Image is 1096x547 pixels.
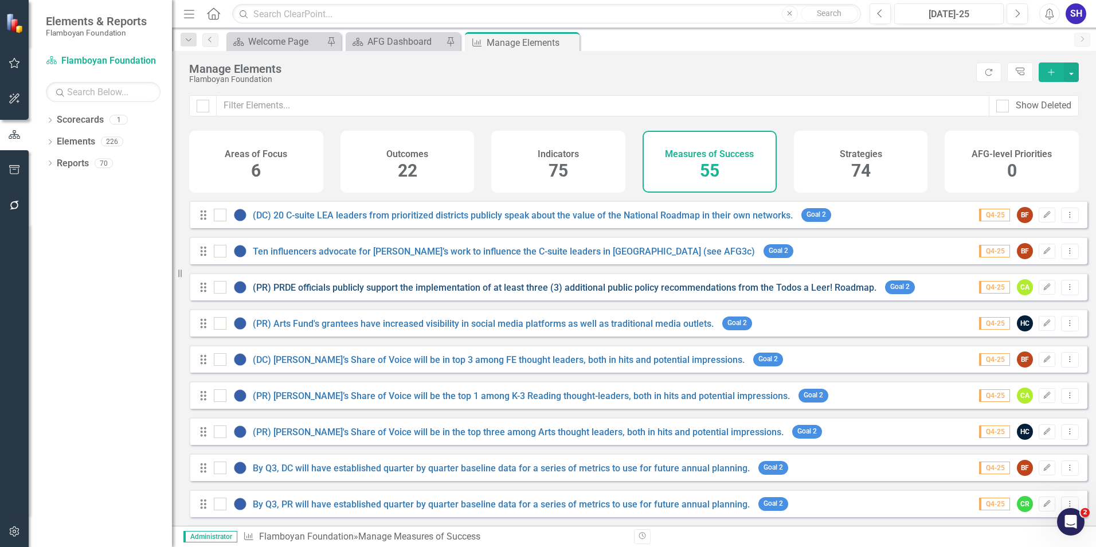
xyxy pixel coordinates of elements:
div: » Manage Measures of Success [243,530,625,544]
div: [DATE]-25 [898,7,1000,21]
span: Elements & Reports [46,14,147,28]
img: No Information [233,389,247,403]
span: Goal 2 [798,389,828,402]
span: Q4-25 [979,245,1010,257]
div: Flamboyan Foundation [189,75,970,84]
a: Reports [57,157,89,170]
a: Elements [57,135,95,149]
a: Flamboyan Foundation [46,54,161,68]
div: 226 [101,137,123,147]
h4: Strategies [840,149,882,159]
span: Q4-25 [979,498,1010,510]
iframe: Intercom live chat [1057,508,1085,536]
span: 2 [1081,508,1090,517]
div: Welcome Page [248,34,324,49]
span: Q4-25 [979,317,1010,330]
span: Goal 2 [753,353,783,366]
span: Administrator [183,531,237,542]
div: Show Deleted [1016,99,1071,112]
a: Welcome Page [229,34,324,49]
img: No Information [233,353,247,366]
img: No Information [233,317,247,330]
div: HC [1017,424,1033,440]
a: (PR) PRDE officials publicly support the implementation of at least three (3) additional public p... [253,282,876,293]
button: [DATE]-25 [894,3,1004,24]
a: Ten influencers advocate for [PERSON_NAME]’s work to influence the C-suite leaders in [GEOGRAPHIC... [253,246,755,257]
div: BF [1017,207,1033,223]
span: Search [817,9,841,18]
span: Goal 2 [801,208,831,221]
button: Search [801,6,858,22]
span: Goal 2 [758,461,788,474]
img: No Information [233,244,247,258]
div: 70 [95,158,113,168]
h4: AFG-level Priorities [972,149,1052,159]
div: Manage Elements [487,36,577,50]
span: Q4-25 [979,281,1010,294]
img: No Information [233,497,247,511]
a: (DC) 20 C-suite LEA leaders from prioritized districts publicly speak about the value of the Nati... [253,210,793,221]
span: Q4-25 [979,353,1010,366]
span: Goal 2 [758,497,788,510]
div: AFG Dashboard [367,34,443,49]
a: Flamboyan Foundation [259,531,354,542]
h4: Areas of Focus [225,149,287,159]
span: Goal 2 [792,425,822,438]
span: Goal 2 [722,317,752,330]
a: By Q3, PR will have established quarter by quarter baseline data for a series of metrics to use f... [253,499,750,510]
img: No Information [233,208,247,222]
div: BF [1017,460,1033,476]
span: 55 [700,161,719,181]
span: Goal 2 [885,280,915,294]
a: (DC) [PERSON_NAME]’s Share of Voice will be in top 3 among FE thought leaders, both in hits and p... [253,354,745,365]
span: Q4-25 [979,389,1010,402]
input: Filter Elements... [216,95,989,116]
input: Search Below... [46,82,161,102]
div: CA [1017,388,1033,404]
h4: Outcomes [386,149,428,159]
img: ClearPoint Strategy [6,13,26,33]
a: (PR) [PERSON_NAME]’s Share of Voice will be the top 1 among K-3 Reading thought-leaders, both in ... [253,390,790,401]
button: SH [1066,3,1086,24]
span: 74 [851,161,871,181]
a: (PR) [PERSON_NAME]'s Share of Voice will be in the top three among Arts thought leaders, both in ... [253,427,784,437]
a: By Q3, DC will have established quarter by quarter baseline data for a series of metrics to use f... [253,463,750,474]
div: BF [1017,243,1033,259]
span: 75 [549,161,568,181]
span: Q4-25 [979,425,1010,438]
h4: Indicators [538,149,579,159]
img: No Information [233,461,247,475]
small: Flamboyan Foundation [46,28,147,37]
div: HC [1017,315,1033,331]
a: AFG Dashboard [349,34,443,49]
input: Search ClearPoint... [232,4,861,24]
a: (PR) Arts Fund's grantees have increased visibility in social media platforms as well as traditio... [253,318,714,329]
span: Q4-25 [979,462,1010,474]
h4: Measures of Success [665,149,754,159]
a: Scorecards [57,114,104,127]
span: 22 [398,161,417,181]
span: 0 [1007,161,1017,181]
span: Q4-25 [979,209,1010,221]
div: 1 [109,115,128,125]
img: No Information [233,280,247,294]
span: Goal 2 [764,244,793,257]
span: 6 [251,161,261,181]
div: CR [1017,496,1033,512]
img: No Information [233,425,247,439]
div: Manage Elements [189,62,970,75]
div: CA [1017,279,1033,295]
div: BF [1017,351,1033,368]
